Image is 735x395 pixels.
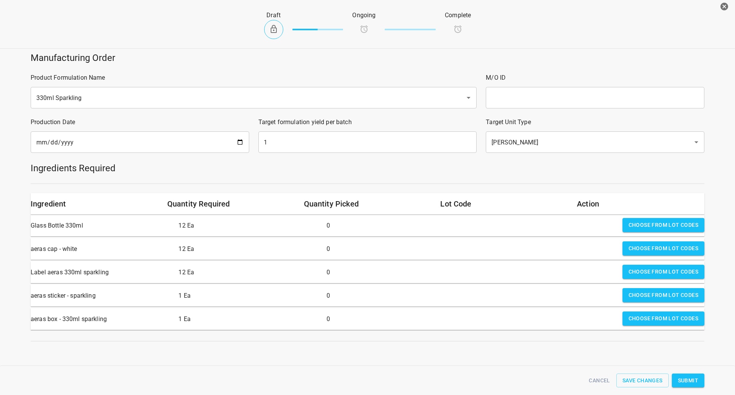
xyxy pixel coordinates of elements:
[327,265,468,280] p: 0
[264,11,283,20] p: Draft
[486,118,704,127] p: Target Unit Type
[678,376,698,385] span: Submit
[463,92,474,103] button: Open
[31,241,172,257] p: aeras cap - white
[31,265,172,280] p: Label aeras 330ml sparkling
[691,137,702,148] button: Open
[31,288,172,303] p: aeras sticker - sparkling
[178,311,320,327] p: 1 Ea
[589,376,610,385] span: Cancel
[178,288,320,303] p: 1 Ea
[31,52,704,64] h5: Manufacturing Order
[31,162,704,174] h5: Ingredients Required
[31,311,172,327] p: aeras box - 330ml sparkling
[629,267,698,277] span: Choose from lot codes
[672,374,704,388] button: Submit
[178,218,320,233] p: 12 Ea
[586,374,613,388] button: Cancel
[622,241,704,256] button: Choose from lot codes
[178,241,320,257] p: 12 Ea
[440,198,568,210] h6: Lot Code
[31,218,172,233] p: Glass Bottle 330ml
[616,374,669,388] button: Save Changes
[327,241,468,257] p: 0
[258,118,477,127] p: Target formulation yield per batch
[622,265,704,279] button: Choose from lot codes
[31,73,477,82] p: Product Formulation Name
[577,198,704,210] h6: Action
[622,288,704,302] button: Choose from lot codes
[486,73,704,82] p: M/O ID
[167,198,295,210] h6: Quantity Required
[445,11,471,20] p: Complete
[304,198,431,210] h6: Quantity Picked
[327,218,468,233] p: 0
[31,118,249,127] p: Production Date
[352,11,376,20] p: Ongoing
[629,290,698,300] span: Choose from lot codes
[622,311,704,326] button: Choose from lot codes
[622,218,704,232] button: Choose from lot codes
[629,220,698,230] span: Choose from lot codes
[327,288,468,303] p: 0
[327,311,468,327] p: 0
[622,376,663,385] span: Save Changes
[178,265,320,280] p: 12 Ea
[31,198,158,210] h6: Ingredient
[629,244,698,253] span: Choose from lot codes
[629,314,698,323] span: Choose from lot codes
